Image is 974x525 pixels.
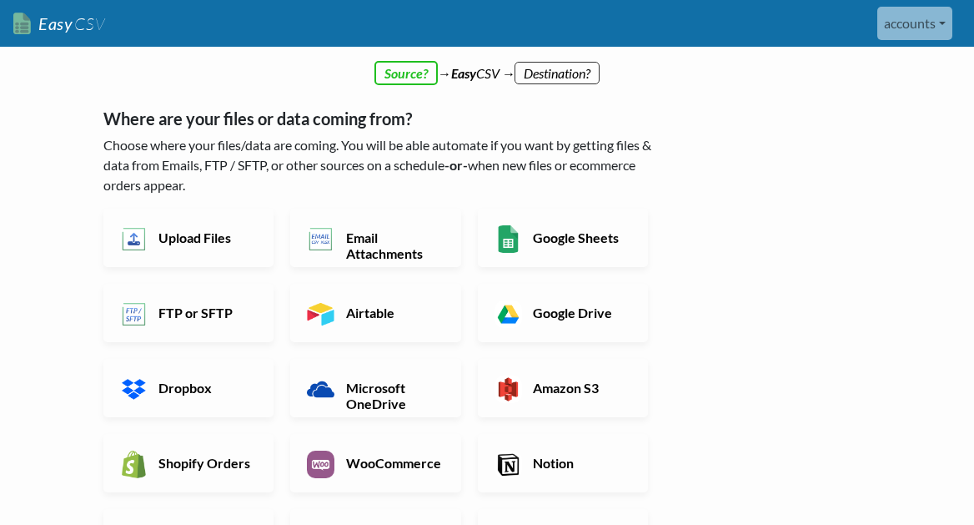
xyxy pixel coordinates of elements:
[103,135,670,195] p: Choose where your files/data are coming. You will be able automate if you want by getting files &...
[877,7,952,40] a: accounts
[444,157,468,173] b: -or-
[120,451,148,478] img: Shopify App & API
[307,300,334,328] img: Airtable App & API
[290,434,460,492] a: WooCommerce
[154,455,257,471] h6: Shopify Orders
[478,284,648,342] a: Google Drive
[13,7,105,41] a: EasyCSV
[478,434,648,492] a: Notion
[495,225,522,253] img: Google Sheets App & API
[290,209,460,267] a: Email Attachments
[478,359,648,417] a: Amazon S3
[307,225,334,253] img: Email New CSV or XLSX File App & API
[103,284,274,342] a: FTP or SFTP
[495,376,522,403] img: Amazon S3 App & API
[495,451,522,478] img: Notion App & API
[290,284,460,342] a: Airtable
[154,230,257,245] h6: Upload Files
[307,376,334,403] img: Microsoft OneDrive App & API
[529,380,631,396] h6: Amazon S3
[495,300,522,328] img: Google Drive App & API
[478,209,648,267] a: Google Sheets
[529,455,631,471] h6: Notion
[87,47,887,83] div: → CSV →
[103,209,274,267] a: Upload Files
[103,109,670,129] h5: Where are your files or data coming from?
[103,434,274,492] a: Shopify Orders
[120,376,148,403] img: Dropbox App & API
[154,305,257,321] h6: FTP or SFTP
[120,225,148,253] img: Upload Files App & API
[342,305,444,321] h6: Airtable
[529,305,631,321] h6: Google Drive
[103,359,274,417] a: Dropbox
[342,380,444,411] h6: Microsoft OneDrive
[307,451,334,478] img: WooCommerce App & API
[904,458,957,508] iframe: chat widget
[290,359,460,417] a: Microsoft OneDrive
[342,230,444,261] h6: Email Attachments
[73,13,105,34] span: CSV
[154,380,257,396] h6: Dropbox
[120,300,148,328] img: FTP or SFTP App & API
[529,230,631,245] h6: Google Sheets
[342,455,444,471] h6: WooCommerce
